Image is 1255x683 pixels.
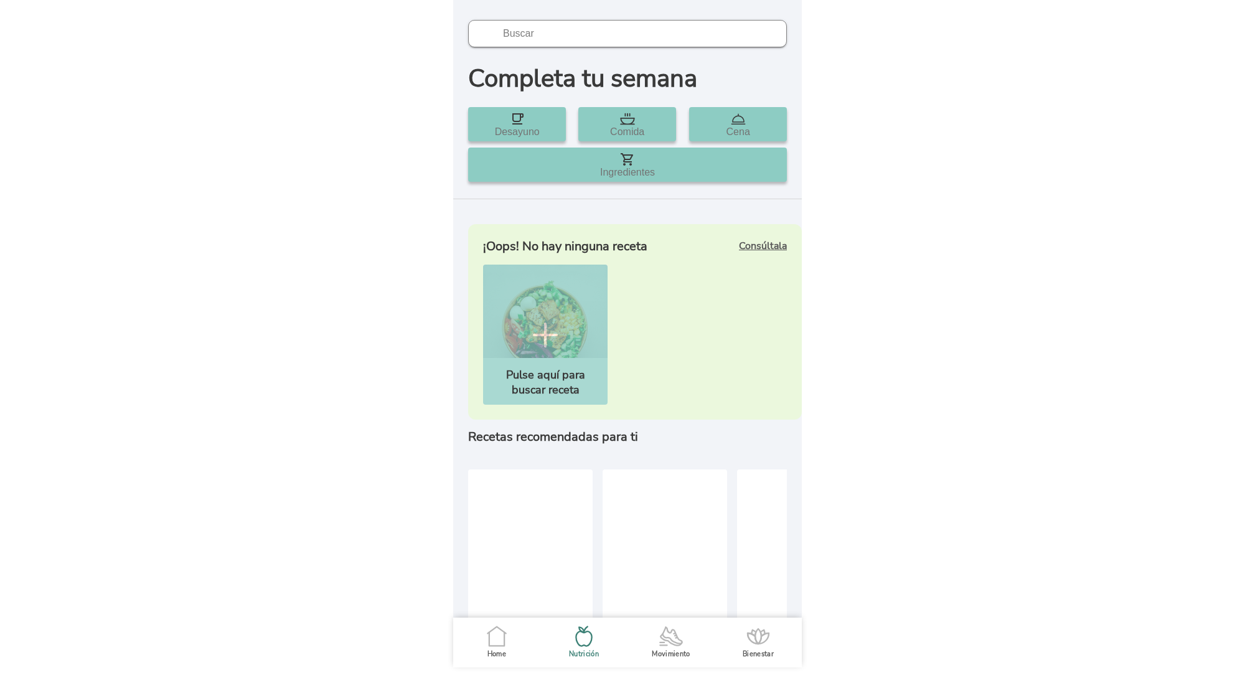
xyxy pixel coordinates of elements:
ion-card-title: Comida [610,126,644,138]
ion-card-title: Desayuno [495,126,540,138]
h1: Completa tu semana [453,62,802,95]
img: Icon [730,111,745,126]
ion-label: Nutrición [569,649,599,659]
h5: Pulse aquí para buscar receta [491,367,600,397]
input: search text [468,20,787,47]
ion-label: Bienestar [743,649,774,659]
ion-label: Home [487,649,506,659]
img: Icon [620,111,635,126]
img: Icon [620,152,635,167]
ion-label: Movimiento [652,649,690,659]
img: Icon [510,111,525,126]
h5: ¡Oops! No hay ninguna receta [483,239,647,254]
ion-card-title: Cena [726,126,750,138]
h5: Recetas recomendadas para ti [468,430,787,445]
b: Consúltala [739,239,787,253]
ion-card-title: Ingredientes [600,167,655,178]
